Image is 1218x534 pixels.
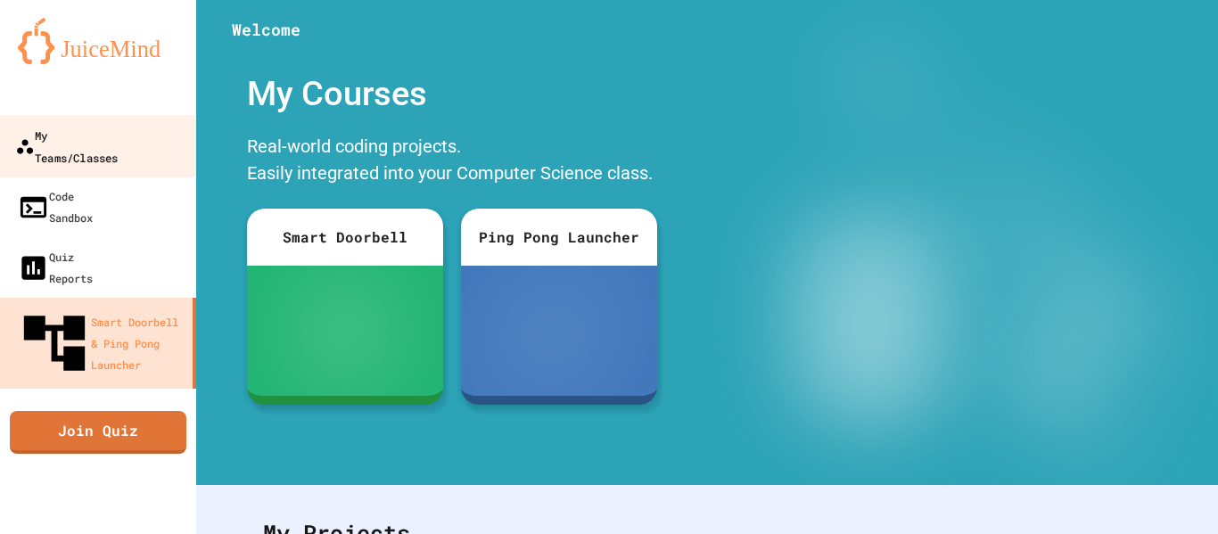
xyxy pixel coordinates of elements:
[10,411,186,454] a: Join Quiz
[18,307,185,380] div: Smart Doorbell & Ping Pong Launcher
[247,209,443,266] div: Smart Doorbell
[723,60,1201,467] img: banner-image-my-projects.png
[238,60,666,128] div: My Courses
[18,185,93,228] div: Code Sandbox
[18,246,93,289] div: Quiz Reports
[319,295,370,366] img: sdb-white.svg
[461,209,657,266] div: Ping Pong Launcher
[18,18,178,64] img: logo-orange.svg
[519,295,598,366] img: ppl-with-ball.png
[15,124,118,168] div: My Teams/Classes
[238,128,666,195] div: Real-world coding projects. Easily integrated into your Computer Science class.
